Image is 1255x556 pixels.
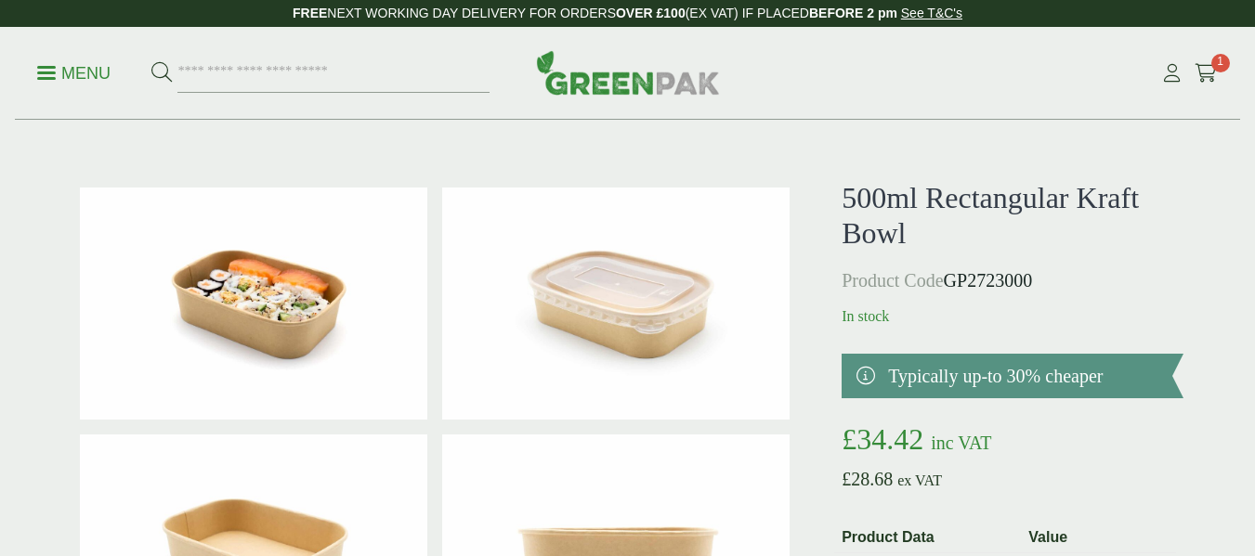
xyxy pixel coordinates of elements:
[1195,59,1218,87] a: 1
[1160,64,1183,83] i: My Account
[536,50,720,95] img: GreenPak Supplies
[293,6,327,20] strong: FREE
[842,305,1183,328] p: In stock
[842,469,893,489] bdi: 28.68
[842,270,943,291] span: Product Code
[897,472,942,488] span: ex VAT
[37,62,111,81] a: Menu
[842,469,851,489] span: £
[616,6,686,20] strong: OVER £100
[842,266,1183,294] p: GP2723000
[931,433,991,453] span: inc VAT
[842,180,1183,252] h1: 500ml Rectangular Kraft Bowl
[80,187,427,420] img: 500ml Rectangular Kraft Bowl With Food Contents
[901,6,962,20] a: See T&C's
[809,6,897,20] strong: BEFORE 2 pm
[842,422,856,456] span: £
[834,523,1021,553] th: Product Data
[37,62,111,84] p: Menu
[1021,523,1175,553] th: Value
[842,422,923,456] bdi: 34.42
[442,187,790,420] img: 500ml Rectangular Kraft Bowl With Lid
[1195,64,1218,83] i: Cart
[1211,54,1230,72] span: 1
